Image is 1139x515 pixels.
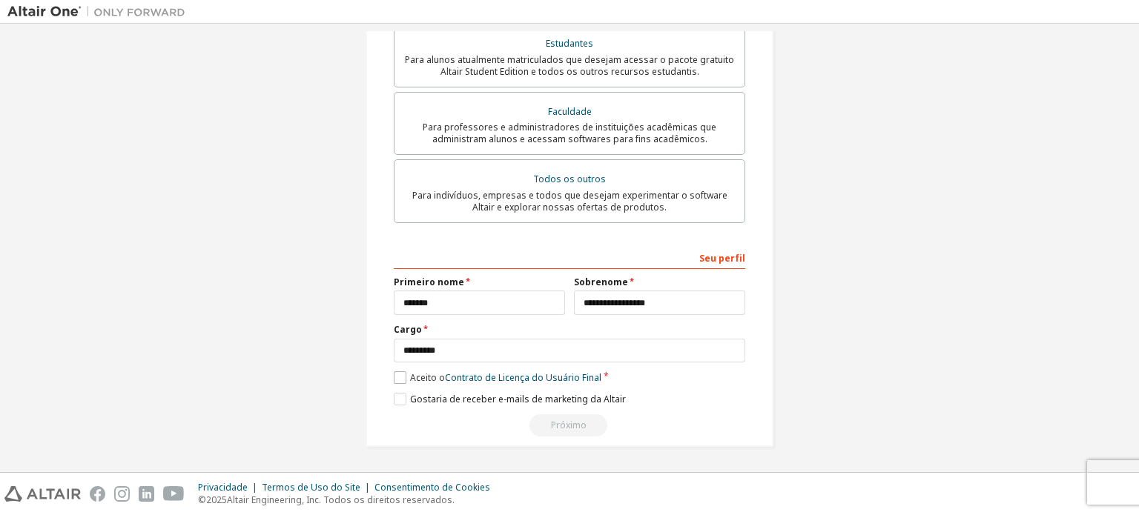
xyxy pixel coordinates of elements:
[412,189,727,213] font: Para indivíduos, empresas e todos que desejam experimentar o software Altair e explorar nossas of...
[139,486,154,502] img: linkedin.svg
[394,323,422,336] font: Cargo
[394,414,745,436] div: Read and acccept EULA to continue
[445,371,601,384] font: Contrato de Licença do Usuário Final
[198,481,248,494] font: Privacidade
[374,481,490,494] font: Consentimento de Cookies
[114,486,130,502] img: instagram.svg
[198,494,206,506] font: ©
[227,494,455,506] font: Altair Engineering, Inc. Todos os direitos reservados.
[163,486,185,502] img: youtube.svg
[423,121,716,145] font: Para professores e administradores de instituições acadêmicas que administram alunos e acessam so...
[574,276,628,288] font: Sobrenome
[410,393,626,405] font: Gostaria de receber e-mails de marketing da Altair
[699,252,745,265] font: Seu perfil
[546,37,593,50] font: Estudantes
[533,173,606,185] font: Todos os outros
[410,371,445,384] font: Aceito o
[405,53,734,78] font: Para alunos atualmente matriculados que desejam acessar o pacote gratuito Altair Student Edition ...
[7,4,193,19] img: Altair Um
[206,494,227,506] font: 2025
[4,486,81,502] img: altair_logo.svg
[394,276,464,288] font: Primeiro nome
[548,105,592,118] font: Faculdade
[262,481,360,494] font: Termos de Uso do Site
[90,486,105,502] img: facebook.svg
